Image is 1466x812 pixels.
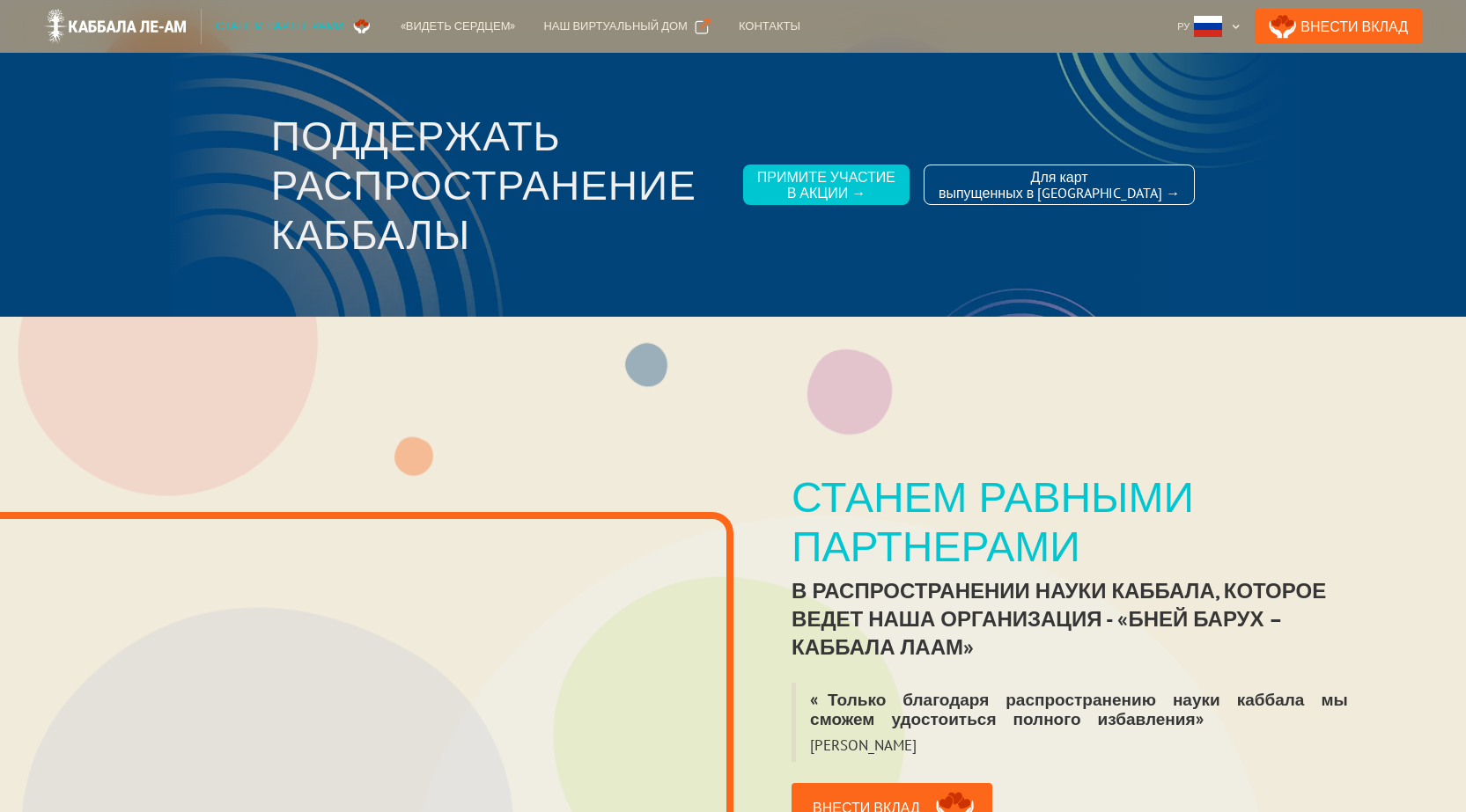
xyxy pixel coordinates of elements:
a: Для картвыпущенных в [GEOGRAPHIC_DATA] → [924,165,1195,205]
div: Ру [1170,9,1248,44]
div: Примите участие в акции → [757,169,895,201]
blockquote: [PERSON_NAME] [792,735,931,762]
a: Контакты [725,9,814,44]
a: Примите участиев акции → [743,165,910,205]
a: Наш виртуальный дом [529,9,724,44]
div: Станем партнерами [216,18,344,35]
div: «Видеть сердцем» [401,18,516,35]
a: Внести Вклад [1255,9,1422,44]
div: Наш виртуальный дом [543,18,687,35]
blockquote: «Только благодаря распространению науки каббала мы сможем удостоиться полного избавления» [792,683,1379,735]
a: Станем партнерами [202,9,387,44]
div: Для карт выпущенных в [GEOGRAPHIC_DATA] → [939,169,1180,201]
div: Ру [1177,18,1190,35]
h3: Поддержать распространение каббалы [271,111,729,259]
a: «Видеть сердцем» [387,9,530,44]
div: Станем равными партнерами [792,472,1379,570]
div: в распространении науки каббала, которое ведет наша организация - «Бней Барух – Каббала лаАм» [792,577,1379,662]
div: Контакты [739,18,800,35]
